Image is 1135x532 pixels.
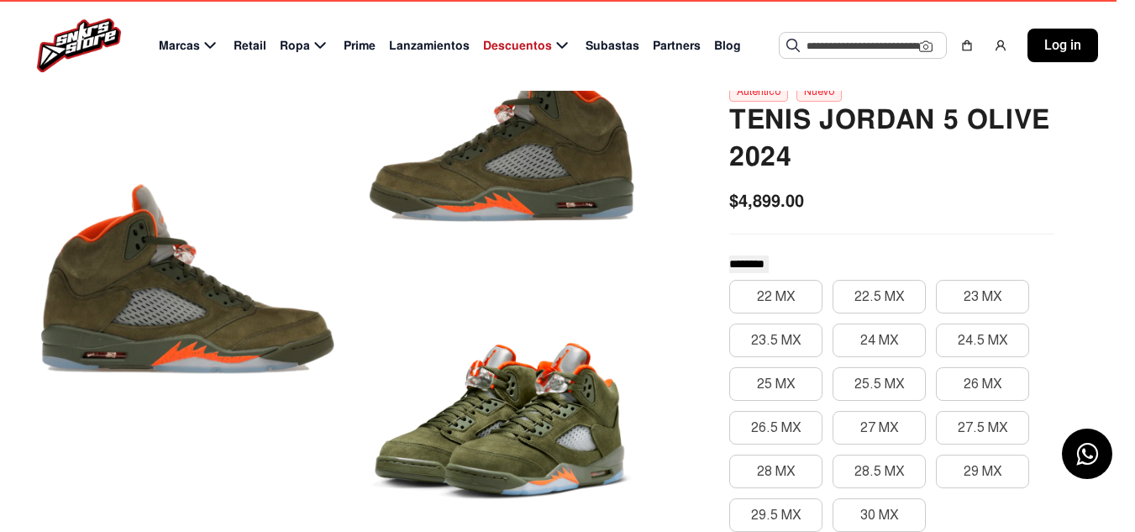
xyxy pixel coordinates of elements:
[936,324,1029,357] button: 24.5 MX
[234,37,266,55] span: Retail
[280,37,310,55] span: Ropa
[729,324,822,357] button: 23.5 MX
[796,82,842,102] div: Nuevo
[344,37,376,55] span: Prime
[389,37,470,55] span: Lanzamientos
[833,498,926,532] button: 30 MX
[729,102,1054,176] h2: TENIS JORDAN 5 OLIVE 2024
[483,37,552,55] span: Descuentos
[729,188,804,213] span: $4,899.00
[936,455,1029,488] button: 29 MX
[833,411,926,445] button: 27 MX
[729,455,822,488] button: 28 MX
[729,498,822,532] button: 29.5 MX
[729,280,822,313] button: 22 MX
[729,82,788,102] div: Autentico
[936,280,1029,313] button: 23 MX
[960,39,974,52] img: shopping
[159,37,200,55] span: Marcas
[833,367,926,401] button: 25.5 MX
[586,37,639,55] span: Subastas
[936,411,1029,445] button: 27.5 MX
[653,37,701,55] span: Partners
[833,455,926,488] button: 28.5 MX
[714,37,741,55] span: Blog
[833,324,926,357] button: 24 MX
[919,40,933,53] img: Cámara
[936,367,1029,401] button: 26 MX
[786,39,800,52] img: Buscar
[729,367,822,401] button: 25 MX
[1044,35,1081,55] span: Log in
[729,411,822,445] button: 26.5 MX
[994,39,1007,52] img: user
[37,18,121,72] img: logo
[833,280,926,313] button: 22.5 MX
